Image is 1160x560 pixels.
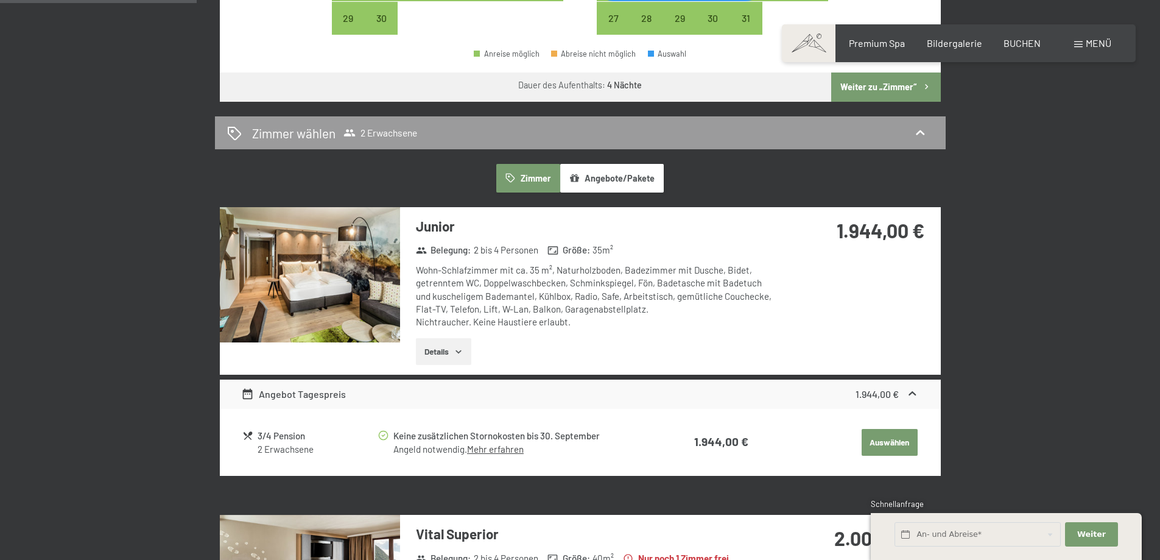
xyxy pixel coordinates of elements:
[729,2,762,35] div: Fri Oct 31 2025
[856,388,899,400] strong: 1.944,00 €
[332,2,365,35] div: Mon Sep 29 2025
[393,429,647,443] div: Keine zusätzlichen Stornokosten bis 30. September
[871,499,924,509] span: Schnellanfrage
[597,2,630,35] div: Anreise möglich
[697,13,728,44] div: 30
[607,80,642,90] b: 4 Nächte
[416,525,778,544] h3: Vital Superior
[663,2,696,35] div: Anreise möglich
[258,429,376,443] div: 3/4 Pension
[518,79,642,91] div: Dauer des Aufenthalts:
[862,429,918,456] button: Auswählen
[252,124,336,142] h2: Zimmer wählen
[663,2,696,35] div: Wed Oct 29 2025
[598,13,628,44] div: 27
[1004,37,1041,49] a: BUCHEN
[220,207,400,342] img: mss_renderimg.php
[333,13,364,44] div: 29
[365,2,398,35] div: Tue Sep 30 2025
[630,2,663,35] div: Anreise möglich
[837,219,924,242] strong: 1.944,00 €
[630,2,663,35] div: Tue Oct 28 2025
[927,37,982,49] a: Bildergalerie
[366,13,396,44] div: 30
[664,13,695,44] div: 29
[343,127,417,139] span: 2 Erwachsene
[1086,37,1111,49] span: Menü
[560,164,664,192] button: Angebote/Pakete
[648,50,687,58] div: Auswahl
[474,244,538,257] span: 2 bis 4 Personen
[416,338,471,365] button: Details
[365,2,398,35] div: Anreise möglich
[597,2,630,35] div: Mon Oct 27 2025
[831,73,940,102] button: Weiter zu „Zimmer“
[332,2,365,35] div: Anreise möglich
[547,244,590,257] strong: Größe :
[730,13,761,44] div: 31
[416,217,778,236] h3: Junior
[467,444,524,455] a: Mehr erfahren
[696,2,729,35] div: Thu Oct 30 2025
[241,387,346,402] div: Angebot Tagespreis
[729,2,762,35] div: Anreise möglich
[631,13,662,44] div: 28
[474,50,540,58] div: Anreise möglich
[849,37,905,49] a: Premium Spa
[1077,529,1106,540] span: Weiter
[694,434,748,448] strong: 1.944,00 €
[220,380,941,409] div: Angebot Tagespreis1.944,00 €
[258,443,376,456] div: 2 Erwachsene
[551,50,636,58] div: Abreise nicht möglich
[834,526,924,550] strong: 2.008,00 €
[1065,522,1117,547] button: Weiter
[393,443,647,456] div: Angeld notwendig.
[416,244,471,257] strong: Belegung :
[592,244,613,257] span: 35 m²
[696,2,729,35] div: Anreise möglich
[496,164,560,192] button: Zimmer
[416,264,778,328] div: Wohn-Schlafzimmer mit ca. 35 m², Naturholzboden, Badezimmer mit Dusche, Bidet, getrenntem WC, Dop...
